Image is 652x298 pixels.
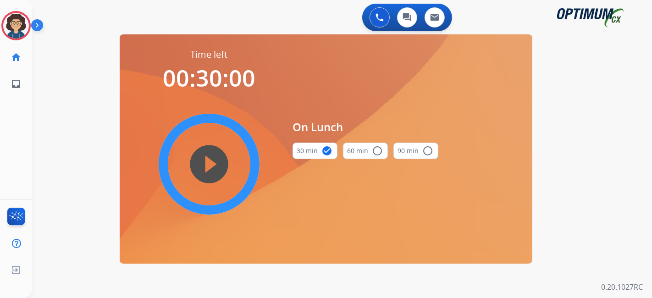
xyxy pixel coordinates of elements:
mat-icon: home [11,52,22,63]
img: avatar [3,13,29,39]
mat-icon: inbox [11,78,22,89]
mat-icon: radio_button_unchecked [372,145,383,156]
mat-icon: play_circle_filled [204,159,215,170]
button: 60 min [343,143,388,159]
button: 30 min [293,143,337,159]
span: 00:30:00 [163,62,255,94]
mat-icon: radio_button_unchecked [422,145,433,156]
span: On Lunch [293,119,438,135]
span: Time left [191,48,228,61]
p: 0.20.1027RC [601,281,643,292]
button: 90 min [393,143,438,159]
mat-icon: check_circle [321,145,332,156]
